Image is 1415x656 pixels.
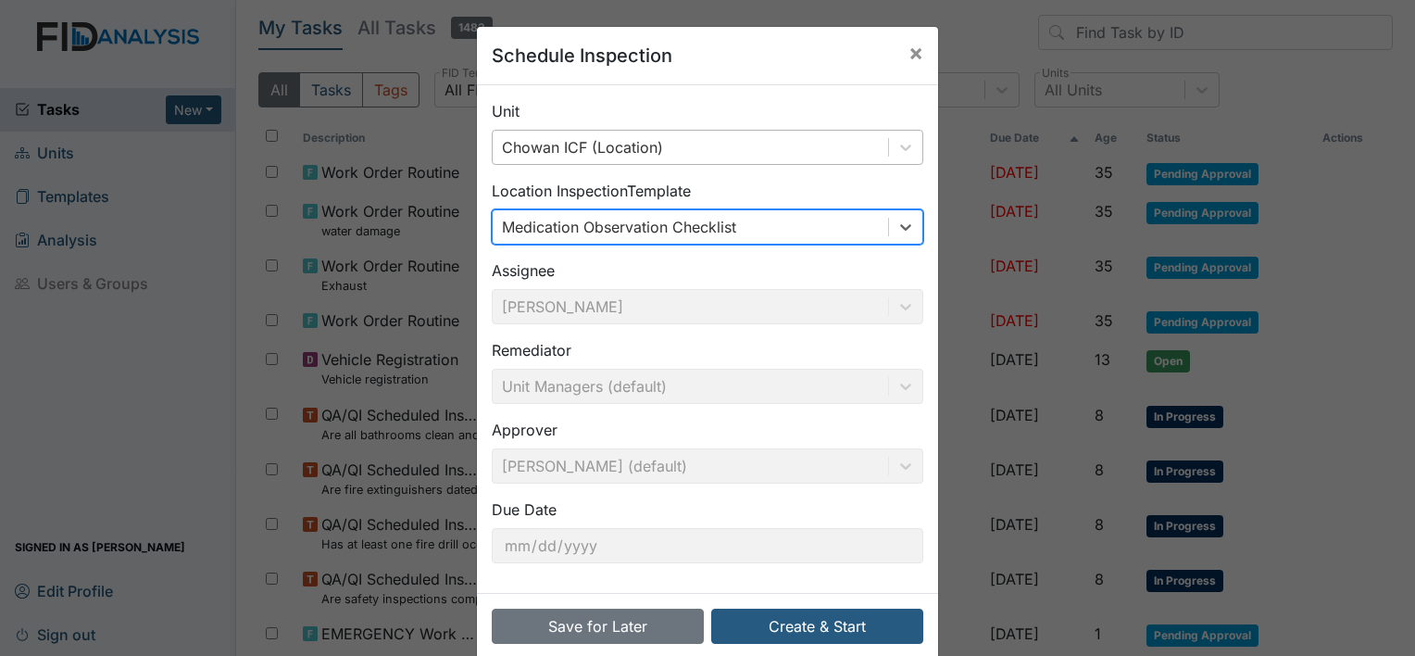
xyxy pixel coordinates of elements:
label: Location Inspection Template [492,180,691,202]
div: Chowan ICF (Location) [502,136,663,158]
button: Save for Later [492,609,704,644]
label: Due Date [492,498,557,521]
span: × [908,39,923,66]
label: Approver [492,419,557,441]
div: Medication Observation Checklist [502,216,736,238]
label: Remediator [492,339,571,361]
label: Unit [492,100,520,122]
button: Close [894,27,938,79]
button: Create & Start [711,609,923,644]
h5: Schedule Inspection [492,42,672,69]
label: Assignee [492,259,555,282]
